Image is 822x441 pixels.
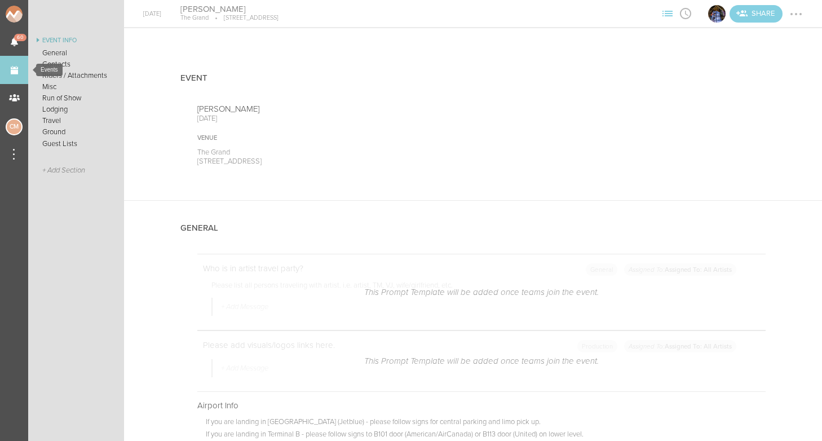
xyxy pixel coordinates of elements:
[28,126,124,138] a: Ground
[197,134,457,142] div: Venue
[197,114,457,123] p: [DATE]
[28,138,124,149] a: Guest Lists
[6,6,69,23] img: NOMAD
[206,417,766,430] p: If you are landing in [GEOGRAPHIC_DATA] (Jetblue) - please follow signs for central parking and l...
[707,4,727,24] div: The Grand
[42,166,85,175] span: + Add Section
[197,400,766,411] p: Airport Info
[28,34,124,47] a: Event Info
[28,59,124,70] a: Contacts
[197,157,457,166] p: [STREET_ADDRESS]
[730,5,783,23] div: Share
[197,104,457,114] p: [PERSON_NAME]
[14,34,26,41] span: 60
[180,4,279,15] h4: [PERSON_NAME]
[708,5,726,23] img: The Grand
[6,118,23,135] div: Charlie McGinley
[28,115,124,126] a: Travel
[730,5,783,23] a: Invite teams to the Event
[197,148,457,157] p: The Grand
[28,81,124,92] a: Misc
[180,73,207,83] h4: Event
[209,14,279,22] p: [STREET_ADDRESS]
[28,92,124,104] a: Run of Show
[28,70,124,81] a: Riders / Attachments
[677,10,695,16] span: View Itinerary
[28,104,124,115] a: Lodging
[180,223,218,233] h4: General
[659,10,677,16] span: View Sections
[180,14,209,22] p: The Grand
[28,47,124,59] a: General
